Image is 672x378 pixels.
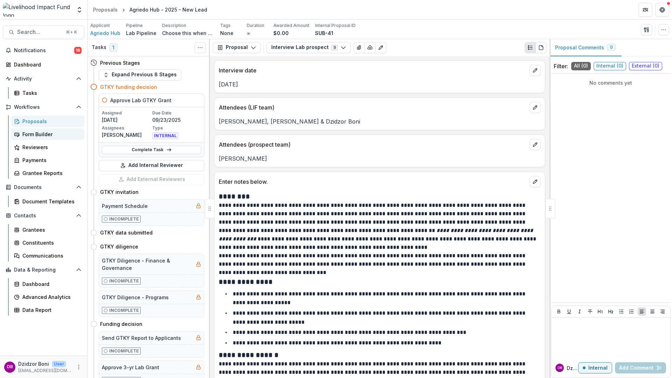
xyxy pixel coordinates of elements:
[90,5,210,15] nav: breadcrumb
[315,22,356,29] p: Internal Proposal ID
[11,115,84,127] a: Proposals
[18,367,72,374] p: [EMAIL_ADDRESS][DOMAIN_NAME]
[102,202,148,210] h5: Payment Schedule
[273,29,289,37] p: $0.00
[102,110,151,116] p: Assigned
[11,237,84,248] a: Constituents
[315,29,333,37] p: SUB-41
[11,291,84,303] a: Advanced Analytics
[102,334,181,342] h5: Send GTKY Report to Applicants
[375,42,386,53] button: Edit as form
[596,307,604,316] button: Heading 1
[267,42,351,53] button: Interview Lab prospect9
[658,307,667,316] button: Align Right
[627,307,636,316] button: Ordered List
[22,226,79,233] div: Grantees
[109,348,139,354] p: Incomplete
[11,250,84,261] a: Communications
[535,42,547,53] button: PDF view
[629,62,662,70] span: External ( 0 )
[14,104,73,110] span: Workflows
[530,139,541,150] button: edit
[353,42,365,53] button: View Attached Files
[11,87,84,99] a: Tasks
[152,110,201,116] p: Due Date
[22,89,79,97] div: Tasks
[3,3,72,17] img: Livelihood Impact Fund logo
[100,320,142,328] h4: Funding decision
[11,196,84,207] a: Document Templates
[75,3,84,17] button: Open entity switcher
[100,243,138,250] h4: GTKY diligence
[14,184,73,190] span: Documents
[571,62,591,70] span: All ( 0 )
[11,278,84,290] a: Dashboard
[109,43,118,52] span: 1
[638,3,652,17] button: Partners
[3,101,84,113] button: Open Workflows
[554,62,568,70] p: Filter:
[3,25,84,39] button: Search...
[102,146,201,154] a: Complete Task
[11,304,84,316] a: Data Report
[607,307,615,316] button: Heading 2
[152,132,178,139] span: INTERNAL
[99,160,204,171] button: Add Internal Reviewer
[22,143,79,151] div: Reviewers
[273,22,309,29] p: Awarded Amount
[64,28,78,36] div: ⌘ + K
[213,42,261,53] button: Proposal
[99,69,181,80] button: Expand Previous 8 Stages
[3,45,84,56] button: Notifications16
[530,65,541,76] button: edit
[75,363,83,371] button: More
[554,79,668,86] p: No comments yet
[220,22,231,29] p: Tags
[109,307,139,314] p: Incomplete
[3,59,84,70] a: Dashboard
[195,42,206,53] button: Toggle View Cancelled Tasks
[247,29,250,37] p: ∞
[594,62,626,70] span: Internal ( 0 )
[530,102,541,113] button: edit
[525,42,536,53] button: Plaintext view
[90,29,120,37] span: Agriedo Hub
[638,307,646,316] button: Align Left
[93,6,118,13] div: Proposals
[648,307,657,316] button: Align Center
[22,252,79,259] div: Communications
[3,210,84,221] button: Open Contacts
[102,257,193,272] h5: GTKY Diligence - Finance & Governance
[11,224,84,236] a: Grantees
[129,6,207,13] div: Agriedo Hub - 2025 - New Lead
[22,198,79,205] div: Document Templates
[565,307,573,316] button: Underline
[126,29,156,37] p: Lab Pipeline
[102,116,151,124] p: [DATE]
[219,80,541,89] p: [DATE]
[655,3,669,17] button: Get Help
[22,293,79,301] div: Advanced Analytics
[102,294,169,301] h5: GTKY Diligence - Programs
[22,280,79,288] div: Dashboard
[152,125,201,131] p: Type
[90,5,120,15] a: Proposals
[578,362,612,373] button: Internal
[588,365,608,371] p: Internal
[615,362,666,373] button: Add Comment
[219,140,527,149] p: Attendees (prospect team)
[3,264,84,275] button: Open Data & Reporting
[126,22,143,29] p: Pipeline
[14,61,79,68] div: Dashboard
[100,59,140,66] h4: Previous Stages
[3,73,84,84] button: Open Activity
[99,174,204,185] button: Add External Reviewers
[11,128,84,140] a: Form Builder
[22,169,79,177] div: Grantee Reports
[110,97,171,104] h5: Approve Lab GTKY Grant
[219,154,541,163] p: [PERSON_NAME]
[219,177,527,186] p: Enter notes below.
[74,47,82,54] span: 16
[530,176,541,187] button: edit
[14,76,73,82] span: Activity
